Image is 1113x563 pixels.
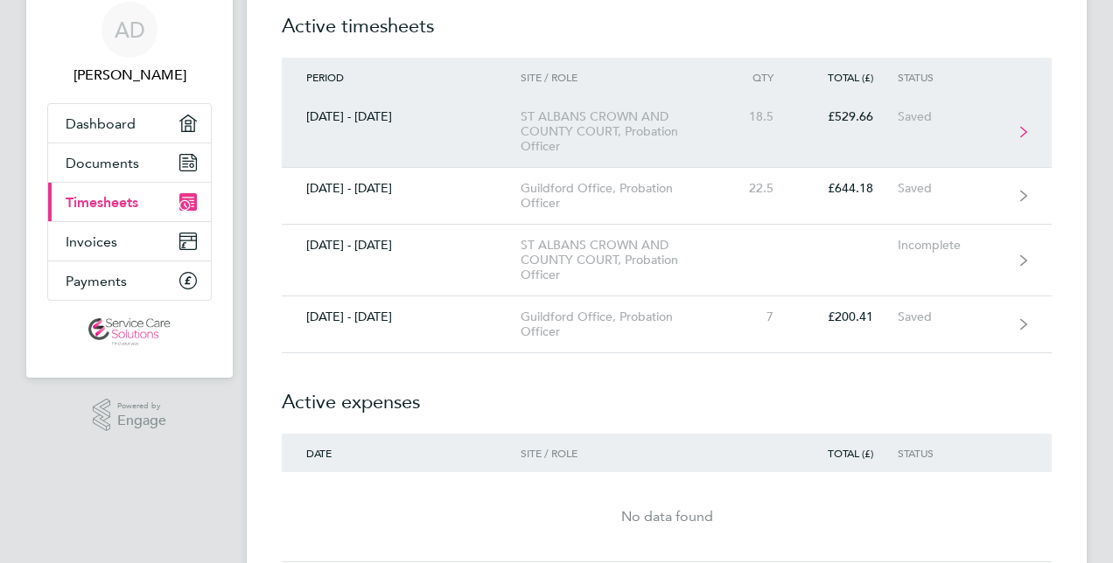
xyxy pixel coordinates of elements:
[282,238,521,253] div: [DATE] - [DATE]
[898,109,1005,124] div: Saved
[66,273,127,289] span: Payments
[306,70,344,84] span: Period
[898,447,1005,459] div: Status
[47,318,212,346] a: Go to home page
[115,18,145,41] span: AD
[721,181,798,196] div: 22.5
[48,261,211,300] a: Payments
[798,181,898,196] div: £644.18
[48,183,211,221] a: Timesheets
[117,414,166,428] span: Engage
[798,309,898,324] div: £200.41
[521,181,721,211] div: Guildford Office, Probation Officer
[898,71,1005,83] div: Status
[48,222,211,261] a: Invoices
[282,309,521,324] div: [DATE] - [DATE]
[66,194,138,211] span: Timesheets
[48,104,211,142] a: Dashboard
[282,181,521,196] div: [DATE] - [DATE]
[282,96,1052,168] a: [DATE] - [DATE]ST ALBANS CROWN AND COUNTY COURT, Probation Officer18.5£529.66Saved
[47,65,212,86] span: Alicia Diyyo
[117,399,166,414] span: Powered by
[282,109,521,124] div: [DATE] - [DATE]
[721,309,798,324] div: 7
[721,109,798,124] div: 18.5
[282,225,1052,296] a: [DATE] - [DATE]ST ALBANS CROWN AND COUNTY COURT, Probation OfficerIncomplete
[48,143,211,182] a: Documents
[898,181,1005,196] div: Saved
[521,109,721,154] div: ST ALBANS CROWN AND COUNTY COURT, Probation Officer
[282,447,521,459] div: Date
[88,318,171,346] img: servicecare-logo-retina.png
[66,155,139,171] span: Documents
[898,309,1005,324] div: Saved
[798,109,898,124] div: £529.66
[282,296,1052,353] a: [DATE] - [DATE]Guildford Office, Probation Officer7£200.41Saved
[66,233,117,250] span: Invoices
[521,238,721,282] div: ST ALBANS CROWN AND COUNTY COURT, Probation Officer
[66,115,136,132] span: Dashboard
[282,353,1052,434] h2: Active expenses
[282,506,1052,527] div: No data found
[721,71,798,83] div: Qty
[93,399,167,432] a: Powered byEngage
[798,71,898,83] div: Total (£)
[521,447,721,459] div: Site / Role
[47,2,212,86] a: AD[PERSON_NAME]
[521,309,721,339] div: Guildford Office, Probation Officer
[282,168,1052,225] a: [DATE] - [DATE]Guildford Office, Probation Officer22.5£644.18Saved
[521,71,721,83] div: Site / Role
[898,238,1005,253] div: Incomplete
[282,12,1052,58] h2: Active timesheets
[798,447,898,459] div: Total (£)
